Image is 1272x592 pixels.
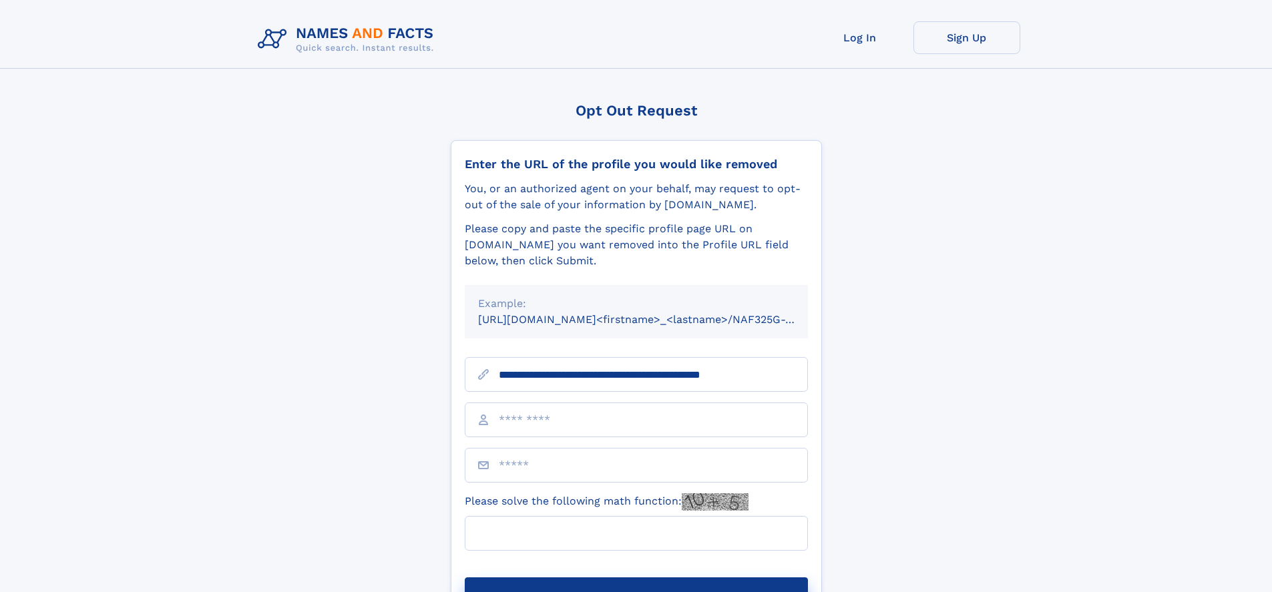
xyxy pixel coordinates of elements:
div: You, or an authorized agent on your behalf, may request to opt-out of the sale of your informatio... [465,181,808,213]
div: Opt Out Request [451,102,822,119]
a: Log In [807,21,913,54]
a: Sign Up [913,21,1020,54]
div: Enter the URL of the profile you would like removed [465,157,808,172]
div: Please copy and paste the specific profile page URL on [DOMAIN_NAME] you want removed into the Pr... [465,221,808,269]
label: Please solve the following math function: [465,493,749,511]
div: Example: [478,296,795,312]
img: Logo Names and Facts [252,21,445,57]
small: [URL][DOMAIN_NAME]<firstname>_<lastname>/NAF325G-xxxxxxxx [478,313,833,326]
